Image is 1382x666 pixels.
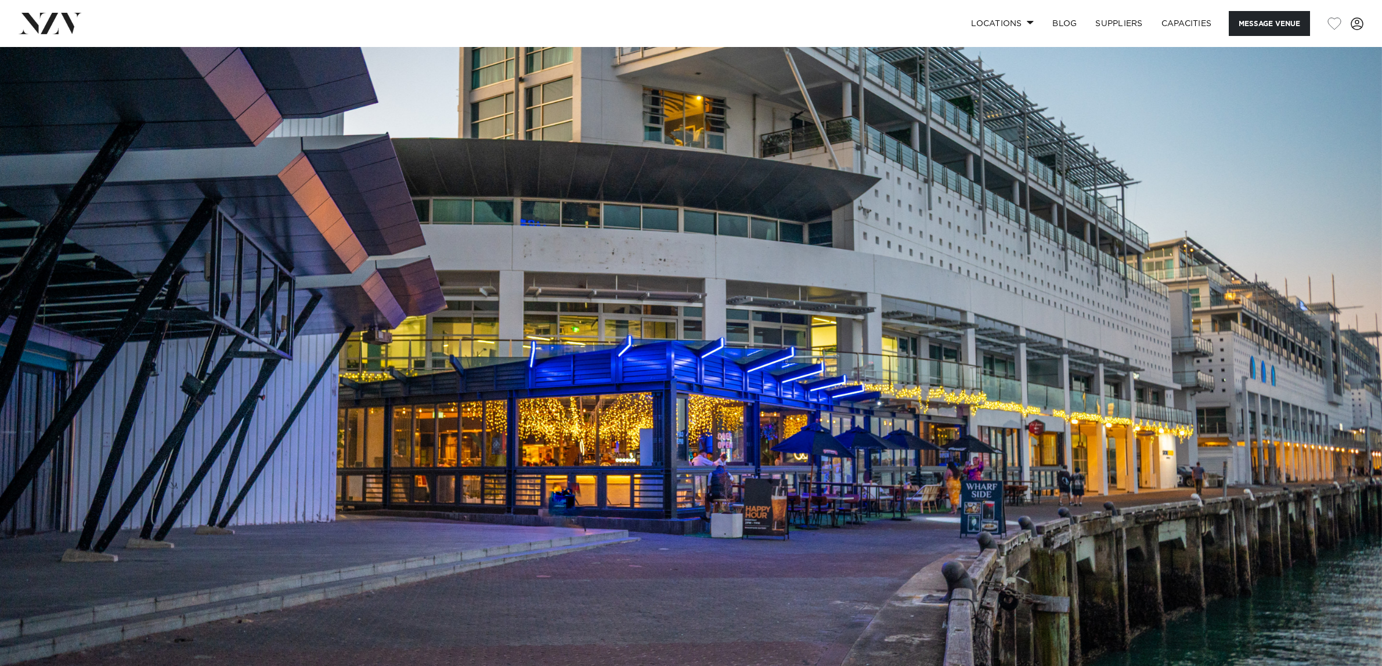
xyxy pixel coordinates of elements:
a: Locations [962,11,1043,36]
a: Capacities [1152,11,1221,36]
button: Message Venue [1229,11,1310,36]
img: nzv-logo.png [19,13,82,34]
a: SUPPLIERS [1086,11,1152,36]
a: BLOG [1043,11,1086,36]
